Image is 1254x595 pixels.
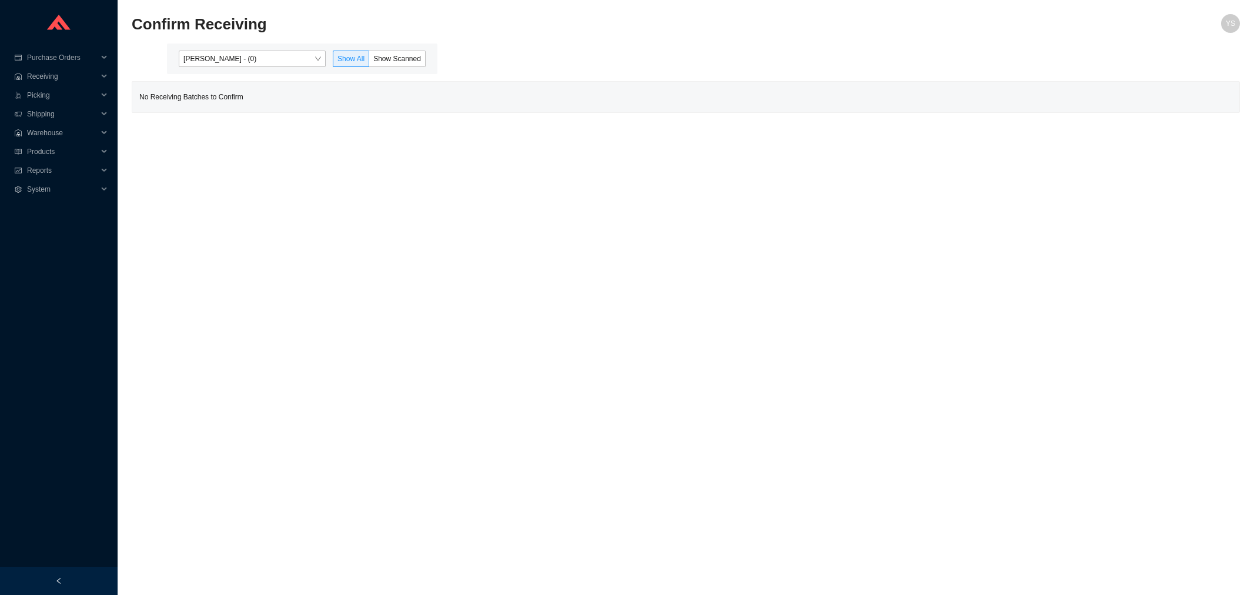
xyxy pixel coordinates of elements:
[132,82,1239,112] div: No Receiving Batches to Confirm
[14,148,22,155] span: read
[14,186,22,193] span: setting
[14,167,22,174] span: fund
[1226,14,1235,33] span: YS
[373,55,421,63] span: Show Scanned
[14,54,22,61] span: credit-card
[27,123,98,142] span: Warehouse
[27,105,98,123] span: Shipping
[183,51,321,66] span: Yossi Siff - (0)
[55,577,62,584] span: left
[337,55,365,63] span: Show All
[27,86,98,105] span: Picking
[27,67,98,86] span: Receiving
[27,161,98,180] span: Reports
[27,48,98,67] span: Purchase Orders
[132,14,963,35] h2: Confirm Receiving
[27,142,98,161] span: Products
[27,180,98,199] span: System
